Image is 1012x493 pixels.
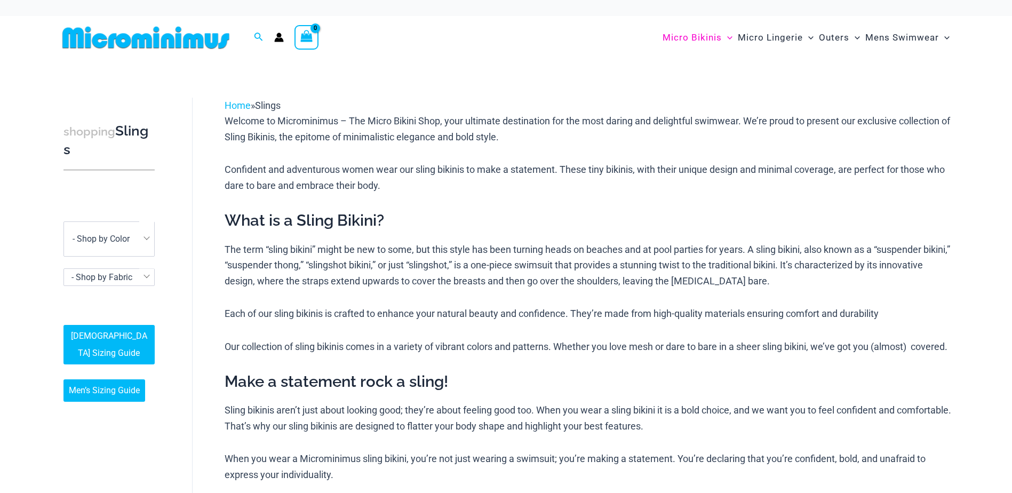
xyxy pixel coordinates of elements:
[255,100,281,111] span: Slings
[735,21,816,54] a: Micro LingerieMenu ToggleMenu Toggle
[225,100,281,111] span: »
[254,31,264,44] a: Search icon link
[225,306,954,322] p: Each of our sling bikinis is crafted to enhance your natural beauty and confidence. They’re made ...
[73,234,130,244] span: - Shop by Color
[939,24,950,51] span: Menu Toggle
[64,269,154,285] span: - Shop by Fabric
[225,402,954,434] p: Sling bikinis aren’t just about looking good; they’re about feeling good too. When you wear a sli...
[225,339,954,355] p: Our collection of sling bikinis comes in a variety of vibrant colors and patterns. Whether you lo...
[663,24,722,51] span: Micro Bikinis
[816,21,863,54] a: OutersMenu ToggleMenu Toggle
[865,24,939,51] span: Mens Swimwear
[225,371,954,392] h2: Make a statement rock a sling!
[819,24,849,51] span: Outers
[225,210,954,230] h2: What is a Sling Bikini?
[849,24,860,51] span: Menu Toggle
[64,222,154,256] span: - Shop by Color
[803,24,814,51] span: Menu Toggle
[63,325,155,364] a: [DEMOGRAPHIC_DATA] Sizing Guide
[58,26,234,50] img: MM SHOP LOGO FLAT
[294,25,319,50] a: View Shopping Cart, empty
[225,100,251,111] a: Home
[63,125,115,138] span: shopping
[71,272,132,282] span: - Shop by Fabric
[660,21,735,54] a: Micro BikinisMenu ToggleMenu Toggle
[225,242,954,289] p: The term “sling bikini” might be new to some, but this style has been turning heads on beaches an...
[63,268,155,286] span: - Shop by Fabric
[863,21,952,54] a: Mens SwimwearMenu ToggleMenu Toggle
[738,24,803,51] span: Micro Lingerie
[225,113,954,145] p: Welcome to Microminimus – The Micro Bikini Shop, your ultimate destination for the most daring an...
[225,162,954,193] p: Confident and adventurous women wear our sling bikinis to make a statement. These tiny bikinis, w...
[63,122,155,159] h3: Slings
[722,24,732,51] span: Menu Toggle
[63,379,145,402] a: Men’s Sizing Guide
[63,221,155,257] span: - Shop by Color
[274,33,284,42] a: Account icon link
[658,20,954,55] nav: Site Navigation
[225,451,954,482] p: When you wear a Microminimus sling bikini, you’re not just wearing a swimsuit; you’re making a st...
